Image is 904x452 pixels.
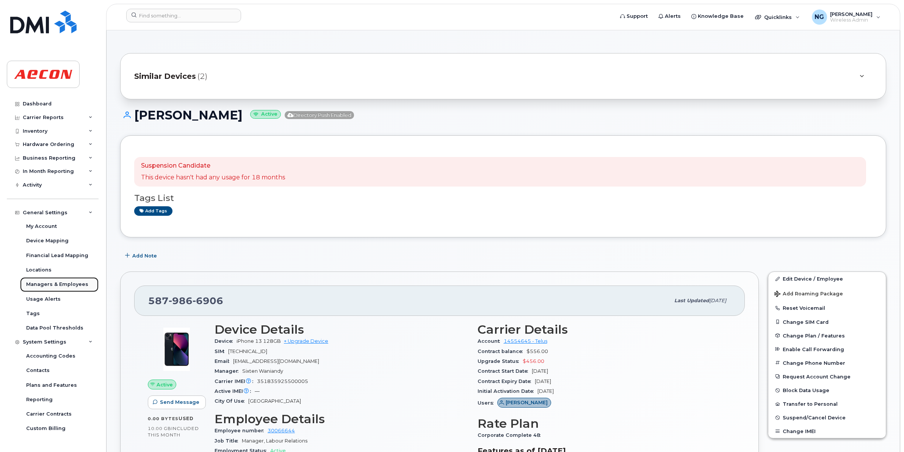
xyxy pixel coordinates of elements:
[215,338,237,344] span: Device
[248,398,301,404] span: [GEOGRAPHIC_DATA]
[537,388,554,394] span: [DATE]
[242,368,283,374] span: Sixten Waniandy
[478,378,535,384] span: Contract Expiry Date
[478,432,544,438] span: Corporate Complete 48
[237,338,281,344] span: iPhone 13 128GB
[148,425,199,438] span: included this month
[783,415,846,421] span: Suspend/Cancel Device
[284,338,328,344] a: + Upgrade Device
[215,388,255,394] span: Active IMEI
[228,348,267,354] span: [TECHNICAL_ID]
[160,399,199,406] span: Send Message
[783,333,845,338] span: Change Plan / Features
[768,272,886,286] a: Edit Device / Employee
[709,298,726,303] span: [DATE]
[478,388,537,394] span: Initial Activation Date
[157,381,173,388] span: Active
[768,315,886,329] button: Change SIM Card
[497,400,551,406] a: [PERSON_NAME]
[255,388,260,394] span: —
[257,378,308,384] span: 351835925500005
[768,397,886,411] button: Transfer to Personal
[242,438,307,444] span: Manager, Labour Relations
[774,291,843,298] span: Add Roaming Package
[215,323,468,336] h3: Device Details
[141,162,285,170] p: Suspension Candidate
[215,428,268,433] span: Employee number
[478,358,523,364] span: Upgrade Status
[233,358,319,364] span: [EMAIL_ADDRESS][DOMAIN_NAME]
[268,428,295,433] a: 30066644
[768,411,886,424] button: Suspend/Cancel Device
[215,358,233,364] span: Email
[674,298,709,303] span: Last updated
[768,356,886,370] button: Change Phone Number
[154,326,199,372] img: image20231002-3703462-1ig824h.jpeg
[768,370,886,383] button: Request Account Change
[506,399,548,406] span: [PERSON_NAME]
[215,412,468,426] h3: Employee Details
[148,395,206,409] button: Send Message
[148,416,179,421] span: 0.00 Bytes
[478,400,497,406] span: Users
[783,346,844,352] span: Enable Call Forwarding
[215,368,242,374] span: Manager
[120,108,886,122] h1: [PERSON_NAME]
[768,329,886,342] button: Change Plan / Features
[134,71,196,82] span: Similar Devices
[120,249,163,262] button: Add Note
[768,301,886,315] button: Reset Voicemail
[768,286,886,301] button: Add Roaming Package
[179,416,194,421] span: used
[215,348,228,354] span: SIM
[478,368,532,374] span: Contract Start Date
[148,295,223,306] span: 587
[478,338,504,344] span: Account
[215,398,248,404] span: City Of Use
[526,348,548,354] span: $556.00
[478,323,732,336] h3: Carrier Details
[169,295,193,306] span: 986
[285,111,354,119] span: Directory Push Enabled
[768,383,886,397] button: Block Data Usage
[197,71,207,82] span: (2)
[148,426,171,431] span: 10.00 GB
[215,378,257,384] span: Carrier IMEI
[535,378,551,384] span: [DATE]
[768,424,886,438] button: Change IMEI
[478,417,732,430] h3: Rate Plan
[141,173,285,182] p: This device hasn't had any usage for 18 months
[768,342,886,356] button: Enable Call Forwarding
[478,348,526,354] span: Contract balance
[250,110,281,119] small: Active
[523,358,544,364] span: $456.00
[504,338,547,344] a: 14554645 - Telus
[193,295,223,306] span: 6906
[215,438,242,444] span: Job Title
[132,252,157,259] span: Add Note
[532,368,548,374] span: [DATE]
[134,206,172,216] a: Add tags
[134,193,872,203] h3: Tags List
